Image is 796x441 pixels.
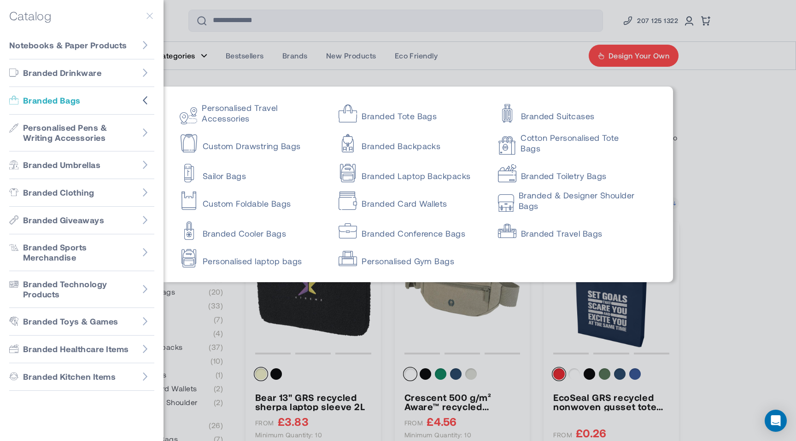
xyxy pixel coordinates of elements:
a: Branded Card Wallets [339,190,481,209]
a: Branded Travel Bags [498,220,641,238]
a: Branded Backpacks [339,133,481,151]
a: Branded Laptop Backpacks [339,162,481,181]
a: Go to Branded Umbrellas [9,151,154,179]
a: Go to Notebooks & Paper Products [9,32,154,59]
span: Branded Giveaways [23,215,104,226]
span: Branded Umbrellas [23,160,100,170]
a: Branded Tote Bags [339,103,481,121]
span: Branded Technology Products [23,279,136,300]
span: Branded Bags [23,95,81,106]
span: Branded Toys & Games [23,316,118,327]
a: Go to Branded Clothing [9,179,154,207]
h5: Catalog [9,9,51,23]
a: Sailor Bags [180,162,322,181]
span: Branded Kitchen Items [23,371,116,382]
a: Custom Foldable Bags [180,190,322,209]
a: Go to Branded Healthcare Items [9,336,154,363]
a: Personalised Travel Accessories [180,103,322,123]
span: Notebooks & Paper Products [9,40,127,51]
a: Go to Branded Drinkware [9,59,154,87]
a: Go to Personalised Pens & Writing Accessories [9,115,154,151]
a: Go to Branded Kitchen Items [9,363,154,391]
a: Go to Branded Sports Merchandise [9,234,154,271]
span: Branded Clothing [23,187,94,198]
span: Branded Healthcare Items [23,344,129,354]
a: Branded Conference Bags [339,220,481,238]
a: Go to Branded Technology Products [9,271,154,308]
a: Go to Branded Toys & Games [9,308,154,336]
span: Branded Sports Merchandise [23,242,136,263]
a: Go to Personalised Car Accessories For Branding [9,391,154,427]
span: Personalised Pens & Writing Accessories [23,122,136,143]
a: Go to Branded Bags [9,87,154,115]
a: Personalised laptop bags [180,248,322,266]
a: Branded Cooler Bags [180,220,322,238]
a: Cotton Personalised Tote Bags [498,133,641,153]
a: Branded & Designer Shoulder Bags [498,190,641,211]
a: Custom Drawstring Bags [180,133,322,151]
div: Open Intercom Messenger [765,410,787,432]
a: Personalised Gym Bags [339,248,497,266]
a: Branded Suitcases [498,103,641,121]
span: Branded Drinkware [23,68,101,78]
a: Branded Toiletry Bags [498,162,641,181]
a: Go to Branded Giveaways [9,207,154,234]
